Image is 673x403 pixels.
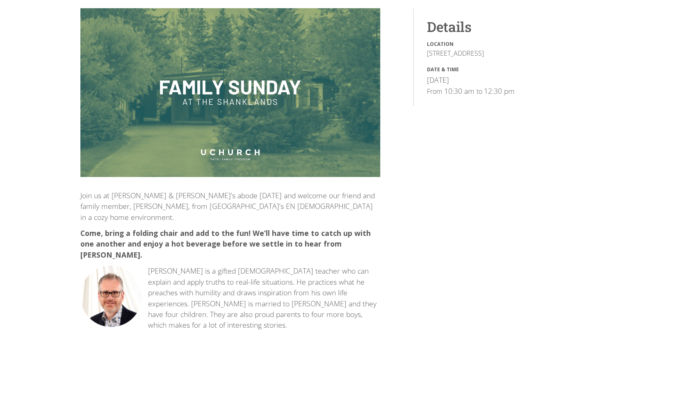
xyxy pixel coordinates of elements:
[427,49,580,57] p: [STREET_ADDRESS]
[80,190,380,222] p: Join us at [PERSON_NAME] & [PERSON_NAME]’s abode [DATE] and welcome our friend and family member,...
[476,87,484,96] div: to
[444,86,477,96] p: 10:30 am
[484,86,517,96] p: 12:30 pm
[80,385,380,395] p: ‍
[80,265,380,330] p: [PERSON_NAME] is a gifted [DEMOGRAPHIC_DATA] teacher who can explain and apply truths to real-lif...
[427,42,580,47] div: Location
[427,75,449,85] p: [DATE]
[80,336,380,346] p: ‍
[427,67,580,72] div: Date & Time
[80,368,380,379] p: ‍
[80,352,380,363] p: ‍
[80,228,371,260] strong: Come, bring a folding chair and add to the fun! We’ll have time to catch up with one another and ...
[80,8,380,177] img: Join us in person this Sunday to welcome and listen to our friend, Greg Mitchell - February 11, 2...
[427,87,444,96] div: From
[427,18,580,35] h2: Details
